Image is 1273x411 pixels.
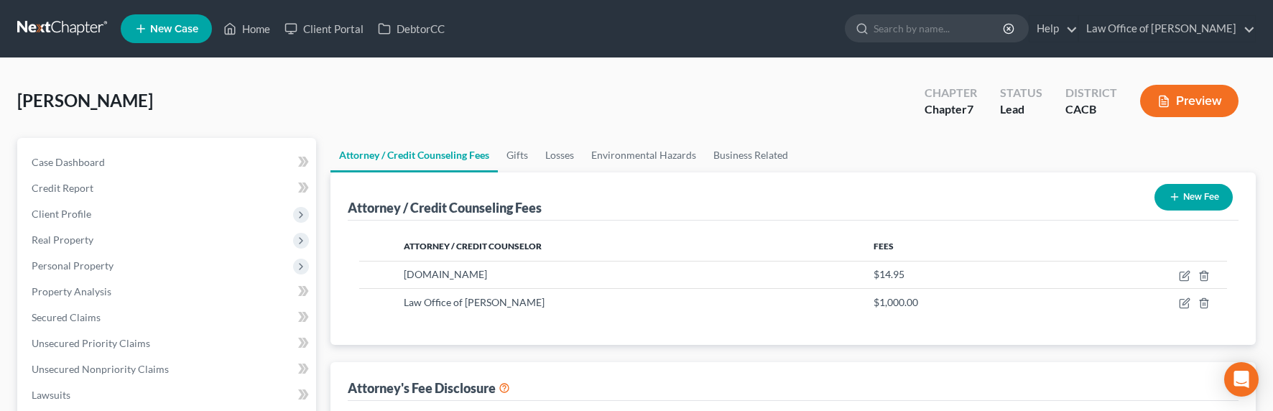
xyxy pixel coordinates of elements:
[20,305,316,331] a: Secured Claims
[17,90,153,111] span: [PERSON_NAME]
[1000,85,1042,101] div: Status
[1079,16,1255,42] a: Law Office of [PERSON_NAME]
[874,268,904,280] span: $14.95
[20,149,316,175] a: Case Dashboard
[925,101,977,118] div: Chapter
[1065,101,1117,118] div: CACB
[925,85,977,101] div: Chapter
[32,234,93,246] span: Real Property
[404,241,542,251] span: Attorney / Credit Counselor
[498,138,537,172] a: Gifts
[20,175,316,201] a: Credit Report
[20,382,316,408] a: Lawsuits
[1000,101,1042,118] div: Lead
[1224,362,1259,397] div: Open Intercom Messenger
[705,138,797,172] a: Business Related
[32,182,93,194] span: Credit Report
[32,285,111,297] span: Property Analysis
[20,356,316,382] a: Unsecured Nonpriority Claims
[330,138,498,172] a: Attorney / Credit Counseling Fees
[32,337,150,349] span: Unsecured Priority Claims
[32,208,91,220] span: Client Profile
[1065,85,1117,101] div: District
[371,16,452,42] a: DebtorCC
[32,311,101,323] span: Secured Claims
[1140,85,1239,117] button: Preview
[32,363,169,375] span: Unsecured Nonpriority Claims
[404,296,545,308] span: Law Office of [PERSON_NAME]
[404,268,487,280] span: [DOMAIN_NAME]
[874,15,1005,42] input: Search by name...
[216,16,277,42] a: Home
[1029,16,1078,42] a: Help
[32,389,70,401] span: Lawsuits
[1154,184,1233,211] button: New Fee
[348,379,510,397] div: Attorney's Fee Disclosure
[348,199,542,216] div: Attorney / Credit Counseling Fees
[20,331,316,356] a: Unsecured Priority Claims
[32,259,114,272] span: Personal Property
[32,156,105,168] span: Case Dashboard
[874,296,918,308] span: $1,000.00
[537,138,583,172] a: Losses
[150,24,198,34] span: New Case
[874,241,894,251] span: Fees
[967,102,973,116] span: 7
[277,16,371,42] a: Client Portal
[20,279,316,305] a: Property Analysis
[583,138,705,172] a: Environmental Hazards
